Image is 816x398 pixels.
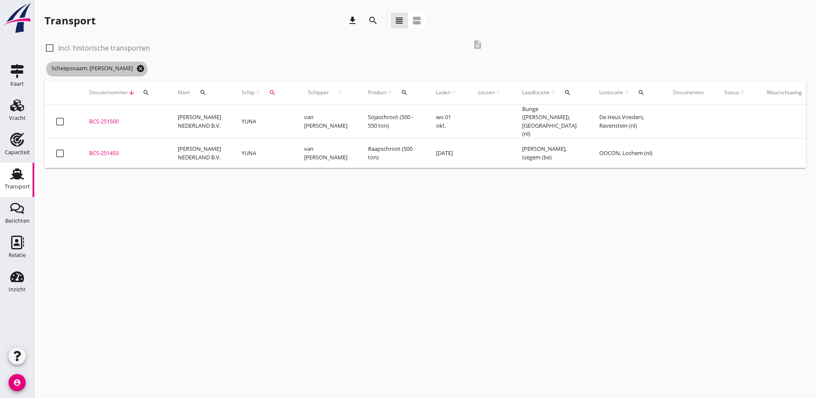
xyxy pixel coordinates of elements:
div: Waarschuwing [767,89,802,96]
div: BCS-251453 [89,149,157,158]
i: arrow_upward [550,89,556,96]
div: Kaart [10,81,24,87]
i: arrow_upward [386,89,393,96]
img: logo-small.a267ee39.svg [2,2,33,34]
span: Schipper [304,89,333,96]
span: Laden [436,89,451,96]
td: [DATE] [426,138,468,168]
td: Sojaschroot (500 - 550 ton) [358,105,426,139]
div: Transport [5,184,30,189]
td: van [PERSON_NAME] [294,138,358,168]
i: search [564,89,571,96]
i: cancel [136,64,145,73]
div: Documenten [673,89,704,96]
span: Lossen [478,89,495,96]
div: Capaciteit [5,150,30,155]
td: [PERSON_NAME], Izegem (be) [512,138,589,168]
td: OOCON, Lochem (nl) [589,138,663,168]
div: Transport [45,14,96,27]
span: Loslocatie [599,89,623,96]
i: search [638,89,645,96]
i: search [143,89,149,96]
i: account_circle [9,374,26,391]
td: De Heus Voeders, Ravenstein (nl) [589,105,663,139]
span: Dossiernummer [89,89,128,96]
div: Relatie [9,252,26,258]
i: search [401,89,408,96]
div: Berichten [5,218,30,224]
i: arrow_upward [495,89,502,96]
i: view_agenda [412,15,422,26]
span: Product [368,89,386,96]
td: YUNA [231,105,294,139]
i: arrow_downward [128,89,135,96]
i: download [347,15,358,26]
i: search [200,89,206,96]
i: search [368,15,378,26]
div: Inzicht [9,287,26,292]
td: YUNA [231,138,294,168]
div: Vracht [9,115,26,121]
td: van [PERSON_NAME] [294,105,358,139]
i: arrow_upward [623,89,630,96]
td: Bunge ([PERSON_NAME]), [GEOGRAPHIC_DATA] (nl) [512,105,589,139]
span: Scheepsnaam: [PERSON_NAME] [46,62,147,75]
i: arrow_upward [333,89,347,96]
td: Raapschroot (500 ton) [358,138,426,168]
i: view_headline [394,15,404,26]
label: Incl. historische transporten [58,44,150,52]
span: Laadlocatie [522,89,550,96]
i: arrow_upward [739,89,746,96]
td: [PERSON_NAME] NEDERLAND B.V. [167,138,231,168]
td: wo 01 okt. [426,105,468,139]
i: search [269,89,276,96]
td: [PERSON_NAME] NEDERLAND B.V. [167,105,231,139]
span: Status [724,89,739,96]
div: BCS-251500 [89,117,157,126]
i: arrow_upward [254,89,261,96]
span: Schip [242,89,254,96]
i: arrow_upward [451,89,457,96]
div: Klant [178,82,221,103]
